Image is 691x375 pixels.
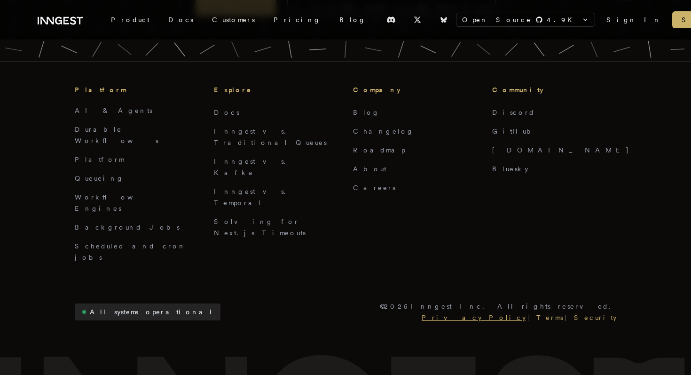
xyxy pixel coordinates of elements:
[75,303,220,320] a: All systems operational
[606,15,661,24] a: Sign In
[102,11,159,28] div: Product
[420,312,527,323] a: Privacy Policy
[75,242,186,261] a: Scheduled and cron jobs
[534,312,565,323] a: Terms
[214,109,239,116] a: Docs
[527,312,534,323] div: |
[492,84,616,96] h3: Community
[492,128,537,135] a: GitHub
[214,218,306,237] a: Solving for Next.js Timeouts
[203,11,264,28] a: Customers
[214,158,291,176] a: Inngest vs. Kafka
[492,146,629,154] a: [DOMAIN_NAME]
[462,15,532,24] span: Open Source
[381,12,401,27] a: Discord
[353,184,395,191] a: Careers
[353,146,405,154] a: Roadmap
[433,12,454,27] a: Bluesky
[353,109,380,116] a: Blog
[353,128,414,135] a: Changelog
[75,193,156,212] a: Workflow Engines
[547,15,578,24] span: 4.9 K
[75,175,124,182] a: Queueing
[565,312,572,323] div: |
[214,128,327,146] a: Inngest vs. Traditional Queues
[492,165,528,173] a: Bluesky
[75,107,152,114] a: AI & Agents
[492,109,535,116] a: Discord
[214,188,291,207] a: Inngest vs. Temporal
[572,312,616,323] a: Security
[380,301,616,312] p: © 2025 Inngest Inc. All rights reserved.
[407,12,428,27] a: X
[75,156,124,163] a: Platform
[214,84,338,96] h3: Explore
[75,223,180,231] a: Background Jobs
[75,126,158,144] a: Durable Workflows
[353,165,386,173] a: About
[264,11,330,28] a: Pricing
[75,84,199,96] h3: Platform
[353,84,477,96] h3: Company
[159,11,203,28] a: Docs
[330,11,375,28] a: Blog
